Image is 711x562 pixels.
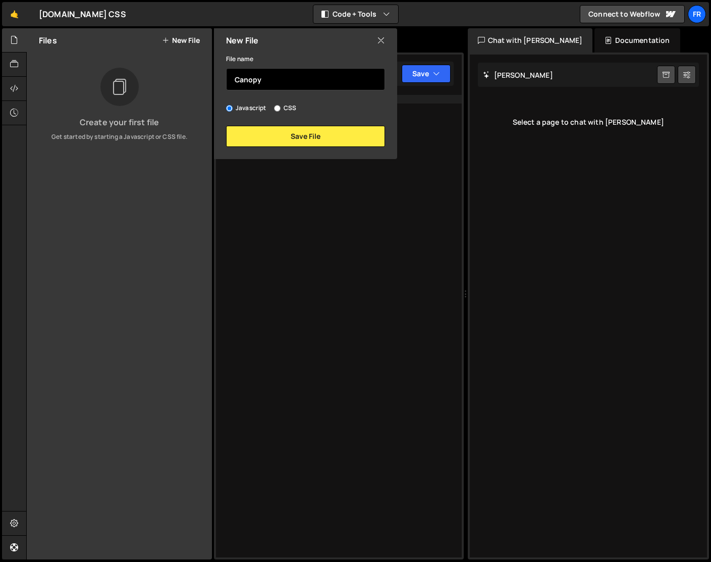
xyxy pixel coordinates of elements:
[580,5,685,23] a: Connect to Webflow
[402,65,451,83] button: Save
[478,102,699,142] div: Select a page to chat with [PERSON_NAME]
[468,28,593,53] div: Chat with [PERSON_NAME]
[483,70,553,80] h2: [PERSON_NAME]
[688,5,706,23] a: Fr
[226,103,266,113] label: Javascript
[274,105,281,112] input: CSS
[226,68,385,90] input: Name
[35,132,204,141] p: Get started by starting a Javascript or CSS file.
[313,5,398,23] button: Code + Tools
[2,2,27,26] a: 🤙
[162,36,200,44] button: New File
[226,126,385,147] button: Save File
[39,35,57,46] h2: Files
[274,103,296,113] label: CSS
[226,54,253,64] label: File name
[39,8,126,20] div: [DOMAIN_NAME] CSS
[226,35,258,46] h2: New File
[594,28,680,53] div: Documentation
[226,105,233,112] input: Javascript
[35,118,204,126] h3: Create your first file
